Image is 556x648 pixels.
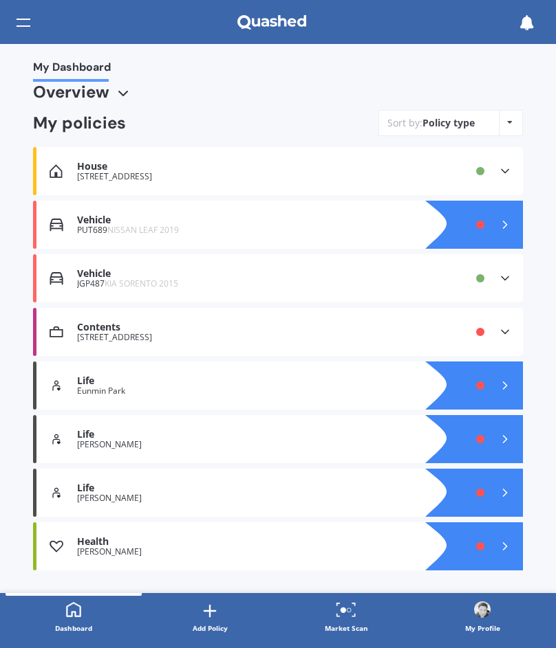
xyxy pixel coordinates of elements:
[77,279,420,289] div: JGP487
[325,621,368,635] div: Market Scan
[387,116,475,130] div: Sort by:
[423,116,475,130] div: Policy type
[77,172,420,181] div: [STREET_ADDRESS]
[77,322,420,333] div: Contents
[414,593,550,643] a: ProfileMy Profile
[77,225,420,235] div: PUT689
[105,278,178,289] span: KIA SORENTO 2015
[55,621,92,635] div: Dashboard
[6,593,142,643] a: Dashboard
[50,379,63,392] img: Life
[50,164,63,178] img: House
[77,333,420,342] div: [STREET_ADDRESS]
[33,85,109,99] div: Overview
[278,593,414,643] a: Market Scan
[50,218,63,232] img: Vehicle
[77,536,420,548] div: Health
[465,621,500,635] div: My Profile
[142,593,278,643] a: Add Policy
[77,547,420,557] div: [PERSON_NAME]
[50,539,63,553] img: Health
[77,214,420,226] div: Vehicle
[77,429,420,440] div: Life
[50,325,63,339] img: Contents
[193,621,228,635] div: Add Policy
[77,493,420,503] div: [PERSON_NAME]
[107,224,179,236] span: NISSAN LEAF 2019
[77,440,420,449] div: [PERSON_NAME]
[77,482,420,494] div: Life
[77,386,420,396] div: Eunmin Park
[77,268,420,280] div: Vehicle
[50,486,63,500] img: Life
[77,375,420,387] div: Life
[50,432,63,446] img: Life
[33,113,270,133] div: My policies
[50,271,63,285] img: Vehicle
[33,60,111,79] span: My Dashboard
[77,161,420,172] div: House
[474,601,491,618] img: Profile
